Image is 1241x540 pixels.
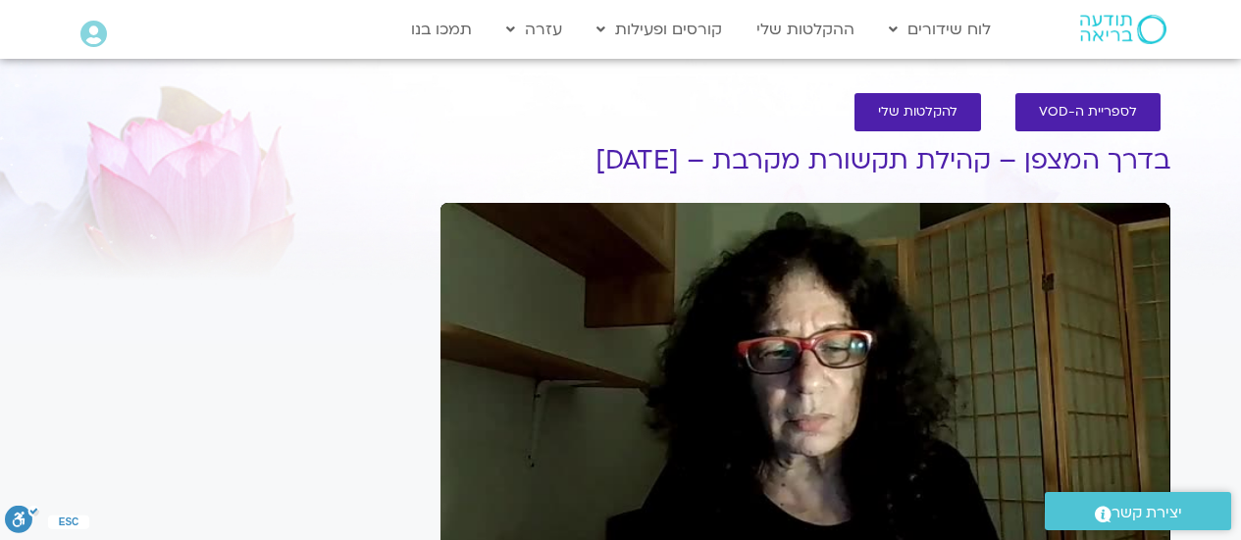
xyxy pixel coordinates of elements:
[879,11,1001,48] a: לוח שידורים
[1039,105,1137,120] span: לספריית ה-VOD
[1112,500,1182,526] span: יצירת קשר
[496,11,572,48] a: עזרה
[1080,15,1166,44] img: תודעה בריאה
[1015,93,1161,131] a: לספריית ה-VOD
[747,11,864,48] a: ההקלטות שלי
[440,146,1170,175] h1: בדרך המצפן – קהילת תקשורת מקרבת – [DATE]
[1045,492,1231,530] a: יצירת קשר
[587,11,732,48] a: קורסים ופעילות
[401,11,482,48] a: תמכו בנו
[854,93,981,131] a: להקלטות שלי
[878,105,957,120] span: להקלטות שלי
